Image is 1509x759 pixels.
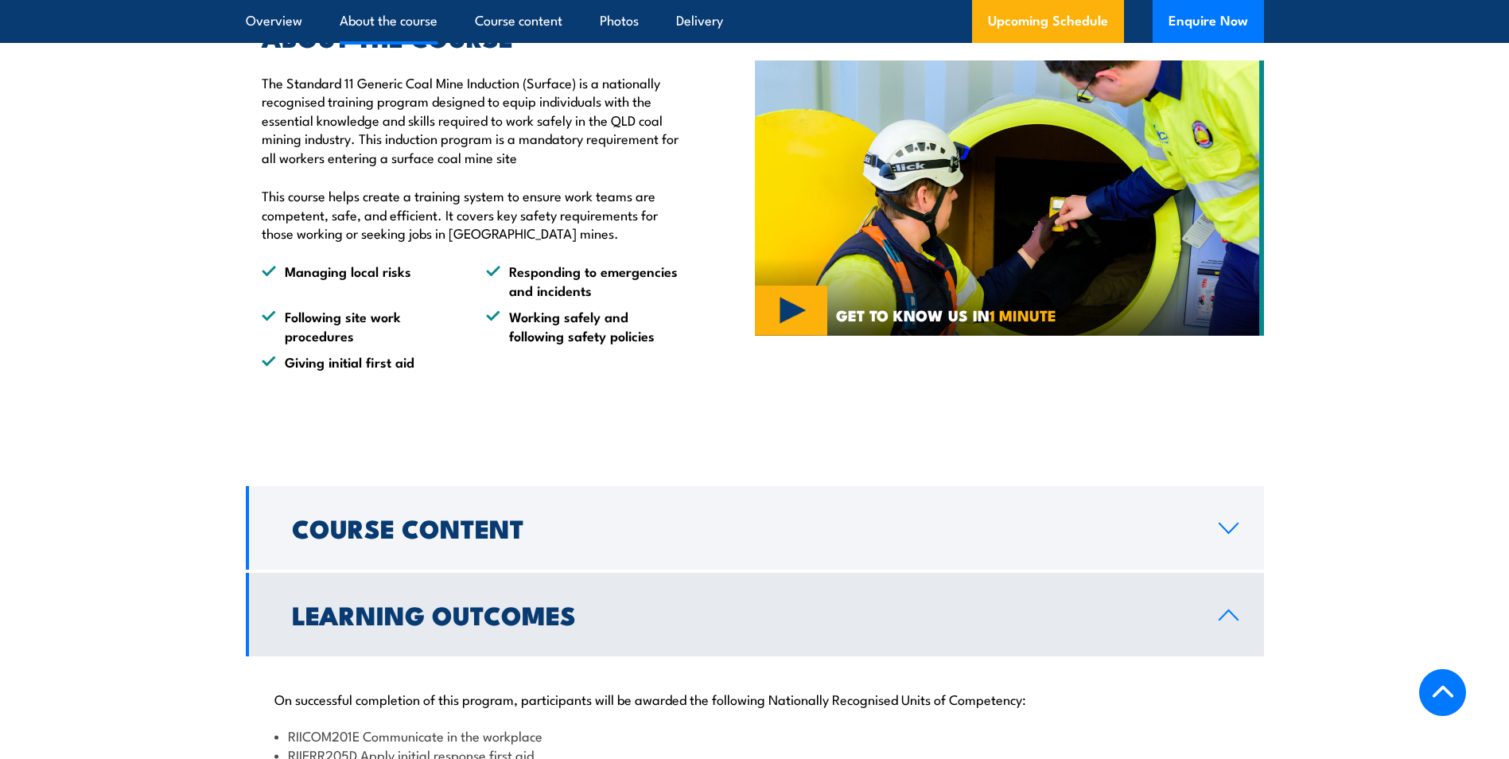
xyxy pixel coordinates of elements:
[292,516,1193,539] h2: Course Content
[246,573,1264,656] a: Learning Outcomes
[262,262,457,299] li: Managing local risks
[246,486,1264,570] a: Course Content
[262,307,457,344] li: Following site work procedures
[292,603,1193,625] h2: Learning Outcomes
[990,303,1056,326] strong: 1 MINUTE
[274,726,1235,745] li: RIICOM201E Communicate in the workplace
[274,691,1235,706] p: On successful completion of this program, participants will be awarded the following Nationally R...
[836,308,1056,322] span: GET TO KNOW US IN
[262,25,682,48] h2: ABOUT THE COURSE
[262,186,682,242] p: This course helps create a training system to ensure work teams are competent, safe, and efficien...
[262,73,682,166] p: The Standard 11 Generic Coal Mine Induction (Surface) is a nationally recognised training program...
[486,307,682,344] li: Working safely and following safety policies
[262,352,457,371] li: Giving initial first aid
[486,262,682,299] li: Responding to emergencies and incidents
